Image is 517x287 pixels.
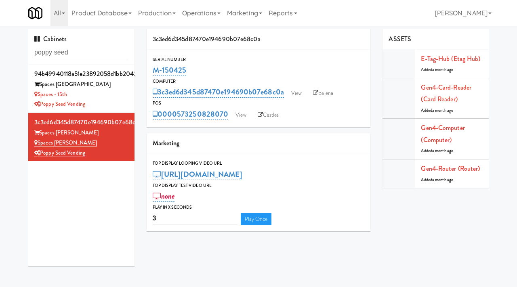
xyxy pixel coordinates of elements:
a: M-150425 [153,65,187,76]
div: Serial Number [153,56,365,64]
span: a month ago [432,107,453,113]
li: 3c3ed6d345d87470e194690b07e68c0aSpaces [PERSON_NAME] Spaces [PERSON_NAME]Poppy Seed Vending [28,113,135,161]
a: Gen4-card-reader (Card Reader) [421,83,471,104]
div: 3c3ed6d345d87470e194690b07e68c0a [147,29,371,50]
div: Spaces [PERSON_NAME] [34,128,128,138]
a: Play Once [241,213,272,225]
a: View [231,109,250,121]
img: Micromart [28,6,42,20]
a: Gen4-router (Router) [421,164,480,173]
a: Balena [309,87,337,99]
a: Spaces [PERSON_NAME] [34,139,97,147]
a: 3c3ed6d345d87470e194690b07e68c0a [153,86,284,98]
a: E-tag-hub (Etag Hub) [421,54,480,63]
div: 3c3ed6d345d87470e194690b07e68c0a [34,116,128,128]
a: Poppy Seed Vending [34,100,85,108]
span: Marketing [153,138,180,148]
a: 0000573250828070 [153,109,229,120]
input: Search cabinets [34,45,128,60]
span: Added [421,148,453,154]
div: Top Display Test Video Url [153,182,365,190]
div: POS [153,99,365,107]
span: Added [421,67,453,73]
div: 94b49940118a51e23892058d1bb2042d [34,68,128,80]
span: Added [421,177,453,183]
a: Spaces - 15th [34,90,67,98]
span: Cabinets [34,34,67,44]
span: a month ago [432,148,453,154]
a: View [287,87,306,99]
a: Poppy Seed Vending [34,149,85,157]
div: Play in X seconds [153,203,365,212]
span: a month ago [432,67,453,73]
a: none [153,191,175,202]
span: Added [421,107,453,113]
span: a month ago [432,177,453,183]
div: Spaces [GEOGRAPHIC_DATA] [34,80,128,90]
span: ASSETS [389,34,411,44]
a: Castles [254,109,283,121]
li: 94b49940118a51e23892058d1bb2042dSpaces [GEOGRAPHIC_DATA] Spaces - 15thPoppy Seed Vending [28,65,135,113]
a: [URL][DOMAIN_NAME] [153,169,243,180]
div: Computer [153,78,365,86]
div: Top Display Looping Video Url [153,159,365,168]
a: Gen4-computer (Computer) [421,123,464,145]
